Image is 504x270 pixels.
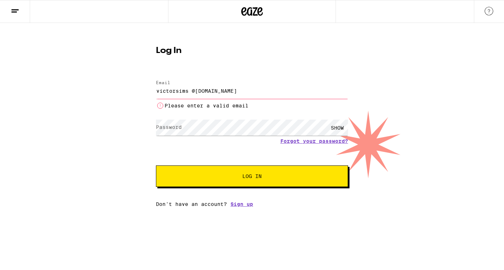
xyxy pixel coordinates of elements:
span: Log In [242,174,262,179]
label: Email [156,80,170,85]
a: Forgot your password? [280,138,348,144]
input: Email [156,83,348,99]
div: SHOW [327,120,348,136]
label: Password [156,124,182,130]
button: Log In [156,165,348,187]
div: Don't have an account? [156,201,348,207]
li: Please enter a valid email [156,101,348,110]
h1: Log In [156,47,348,55]
a: Sign up [230,201,253,207]
span: Hi. Need any help? [4,5,52,11]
